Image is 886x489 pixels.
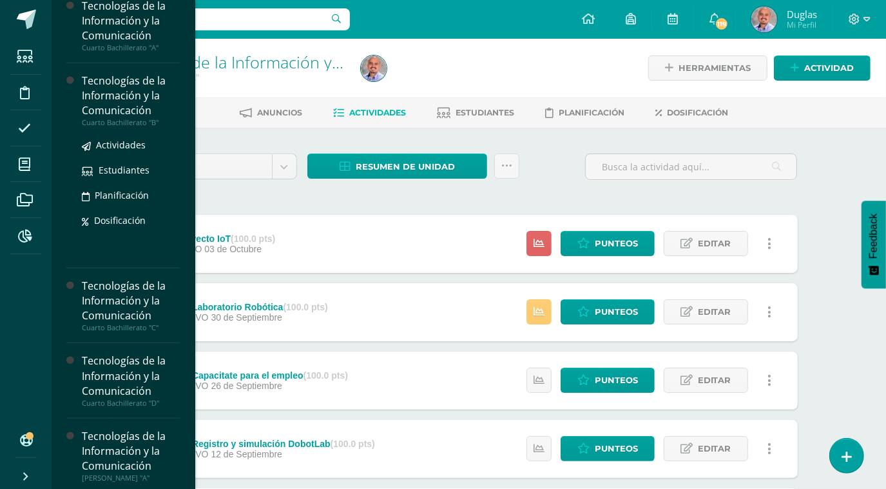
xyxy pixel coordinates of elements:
input: Busca un usuario... [60,8,350,30]
a: Estudiantes [82,163,180,177]
h1: Tecnologías de la Información y la Comunicación [101,53,345,71]
div: UA4 Proyecto IoT [155,234,275,244]
span: Planificación [95,189,149,201]
span: Dosificación [668,108,729,117]
span: Herramientas [679,56,751,80]
strong: (100.0 pts) [331,439,375,449]
span: Actividades [350,108,407,117]
a: Tecnologías de la Información y la ComunicaciónCuarto Bachillerato "C" [82,279,180,332]
span: Dosificación [94,214,146,226]
div: Cuarto Bachillerato 'A' [101,71,345,83]
img: 303f0dfdc36eeea024f29b2ae9d0f183.png [751,6,777,32]
img: 303f0dfdc36eeea024f29b2ae9d0f183.png [361,55,387,81]
strong: (100.0 pts) [231,234,275,244]
strong: (100.0 pts) [284,302,328,312]
a: Tecnologías de la Información y la ComunicaciónCuarto Bachillerato "D" [82,354,180,407]
div: Tecnologías de la Información y la Comunicación [82,279,180,323]
a: Tecnologías de la Información y la Comunicación[PERSON_NAME] "A" [82,429,180,483]
span: Editar [698,437,731,461]
span: Punteos [595,368,638,392]
div: UAP 4.2 Laboratorio Robótica [155,302,327,312]
span: Editar [698,368,731,392]
a: Punteos [561,436,655,461]
input: Busca la actividad aquí... [586,154,796,179]
span: Actividad [804,56,854,80]
a: Planificación [82,188,180,203]
a: Anuncios [240,103,303,123]
div: [PERSON_NAME] "A" [82,474,180,483]
span: Punteos [595,300,638,324]
span: Unidad 4 [151,154,262,179]
a: Dosificación [82,213,180,228]
div: UAP 4.1 Registro y simulación DobotLab [155,439,375,449]
a: Estudiantes [438,103,515,123]
span: Resumen de unidad [356,155,455,179]
div: Tecnologías de la Información y la Comunicación [82,74,180,118]
a: Actividad [774,55,871,81]
div: Tecnologías de la Información y la Comunicación [82,354,180,398]
span: Actividades [96,139,146,151]
a: Punteos [561,231,655,256]
a: Planificación [546,103,625,123]
span: Estudiantes [99,164,149,176]
strong: (100.0 pts) [303,370,348,381]
a: Tecnologías de la Información y la ComunicaciónCuarto Bachillerato "B" [82,74,180,127]
div: UAP 4.2 Capacitate para el empleo [155,370,348,381]
a: Actividades [334,103,407,123]
div: Cuarto Bachillerato "B" [82,118,180,127]
div: Cuarto Bachillerato "C" [82,323,180,332]
span: Estudiantes [456,108,515,117]
a: Actividades [82,137,180,152]
button: Feedback - Mostrar encuesta [862,201,886,288]
span: 12 de Septiembre [211,449,282,459]
span: Anuncios [258,108,303,117]
span: 119 [715,17,729,31]
span: Duglas [787,8,817,21]
a: Herramientas [648,55,767,81]
div: Cuarto Bachillerato "D" [82,399,180,408]
a: Resumen de unidad [307,154,487,179]
span: Punteos [595,232,638,255]
a: Punteos [561,299,655,324]
span: Punteos [595,437,638,461]
div: Tecnologías de la Información y la Comunicación [82,429,180,474]
span: Feedback [868,214,880,259]
span: 26 de Septiembre [211,381,282,391]
span: 03 de Octubre [204,244,262,254]
span: Planificación [559,108,625,117]
a: Dosificación [656,103,729,123]
span: Mi Perfil [787,19,817,30]
span: Editar [698,232,731,255]
div: Cuarto Bachillerato "A" [82,43,180,52]
span: 30 de Septiembre [211,312,282,323]
a: Punteos [561,368,655,393]
a: Unidad 4 [141,154,296,179]
a: Tecnologías de la Información y la Comunicación [101,51,457,73]
span: Editar [698,300,731,324]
